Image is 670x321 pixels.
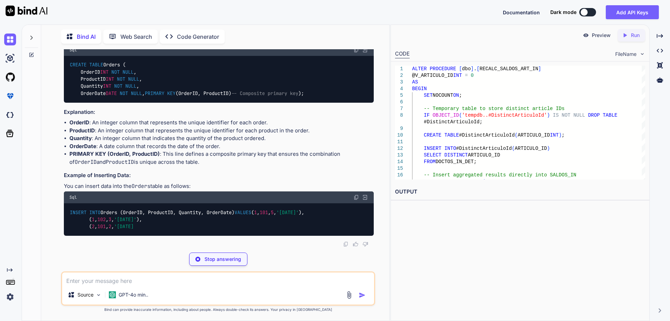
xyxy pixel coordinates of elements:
[4,291,16,303] img: settings
[363,241,368,247] img: dislike
[444,132,459,138] span: TABLE
[395,165,403,172] div: 15
[424,112,430,118] span: IF
[412,79,418,85] span: AS
[606,5,659,19] button: Add API Keys
[260,209,268,216] span: 101
[362,194,368,200] img: Open in Browser
[395,152,403,159] div: 13
[231,90,298,96] span: -- Composite primary key
[395,145,403,152] div: 12
[395,92,403,99] div: 5
[412,66,427,72] span: ALTER
[395,99,403,105] div: 6
[395,178,403,185] div: 17
[583,32,589,38] img: preview
[424,106,564,111] span: -- Temporary table to store distinct article IDs
[120,32,152,41] p: Web Search
[100,69,109,75] span: INT
[92,216,95,222] span: 1
[103,83,111,89] span: INT
[109,216,111,222] span: 3
[97,216,106,222] span: 102
[459,93,462,98] span: ;
[479,66,538,72] span: RECALC_SALDOS_ART_IN
[111,69,134,75] span: NOT NULL
[120,90,142,96] span: NOT NULL
[145,90,176,96] span: PRIMARY KEY
[4,52,16,64] img: ai-studio
[444,179,456,184] span: INTO
[432,93,453,98] span: NOCOUNT
[362,47,368,53] img: Open in Browser
[106,159,134,166] code: ProductID
[553,112,559,118] span: IS
[471,73,474,78] span: 0
[573,112,585,118] span: NULL
[462,66,471,72] span: dbo
[518,132,550,138] span: ARTICULO_ID
[77,291,94,298] p: Source
[453,93,459,98] span: ON
[109,224,111,230] span: 2
[114,216,136,222] span: '[DATE]'
[631,32,640,39] p: Run
[70,209,100,216] span: INSERT INTO
[119,291,148,298] p: GPT-4o min..
[561,132,564,138] span: ;
[353,241,358,247] img: like
[395,139,403,145] div: 11
[395,112,403,119] div: 8
[64,108,374,116] h3: Explanation:
[106,76,114,82] span: INT
[474,66,476,72] span: .
[515,132,518,138] span: (
[459,132,515,138] span: #DistinctArticuloId
[395,72,403,79] div: 2
[117,76,139,82] span: NOT NULL
[69,151,160,157] strong: PRIMARY KEY (OrderID, ProductID)
[395,50,410,58] div: CODE
[106,90,117,96] span: DATE
[453,73,462,78] span: INT
[424,159,435,165] span: FROM
[477,66,479,72] span: [
[430,66,456,72] span: PROCEDURE
[96,292,102,298] img: Pick Models
[4,71,16,83] img: githubLight
[615,51,636,58] span: FileName
[424,119,482,125] span: #DistinctArticuloId;
[97,224,106,230] span: 101
[465,73,468,78] span: =
[395,105,403,112] div: 7
[6,6,47,16] img: Bind AI
[77,32,96,41] p: Bind AI
[538,66,541,72] span: ]
[485,179,620,184] span: ARTICULO_ID, ALMACEN_ID, ANO, MES, ULTIMO_DIA,
[4,109,16,121] img: darkCloudIdeIcon
[512,146,514,151] span: (
[395,86,403,92] div: 4
[435,159,477,165] span: DOCTOS_IN_DET;
[588,112,600,118] span: DROP
[570,172,576,178] span: IN
[4,90,16,102] img: premium
[69,143,96,149] strong: OrderDate
[395,132,403,139] div: 10
[69,195,77,200] span: Sql
[395,79,403,86] div: 3
[550,132,559,138] span: INT
[109,291,116,298] img: GPT-4o mini
[391,184,649,200] h2: OUTPUT
[61,307,375,312] p: Bind can provide inaccurate information, including about people. Always double-check its answers....
[444,152,468,158] span: DISTINCT
[424,152,441,158] span: SELECT
[444,146,456,151] span: INTO
[69,127,95,134] strong: ProductID
[462,112,547,118] span: 'tempdb..#DistinctArticuloId'
[395,159,403,165] div: 14
[456,179,483,184] span: SALDOS_IN
[468,152,500,158] span: ARTICULO_ID
[459,66,462,72] span: [
[92,224,95,230] span: 2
